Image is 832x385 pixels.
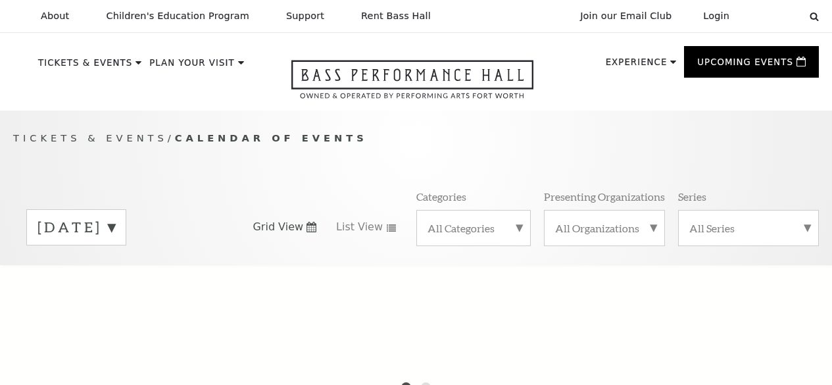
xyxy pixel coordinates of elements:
[286,11,324,22] p: Support
[678,190,706,203] p: Series
[13,130,819,147] p: /
[416,190,466,203] p: Categories
[41,11,69,22] p: About
[13,132,168,143] span: Tickets & Events
[149,59,235,74] p: Plan Your Visit
[428,221,520,235] label: All Categories
[697,58,793,74] p: Upcoming Events
[253,220,303,234] span: Grid View
[38,59,132,74] p: Tickets & Events
[750,10,797,22] select: Select:
[555,221,654,235] label: All Organizations
[106,11,249,22] p: Children's Education Program
[544,190,665,203] p: Presenting Organizations
[689,221,808,235] label: All Series
[175,132,368,143] span: Calendar of Events
[361,11,431,22] p: Rent Bass Hall
[336,220,383,234] span: List View
[606,58,668,74] p: Experience
[37,217,115,238] label: [DATE]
